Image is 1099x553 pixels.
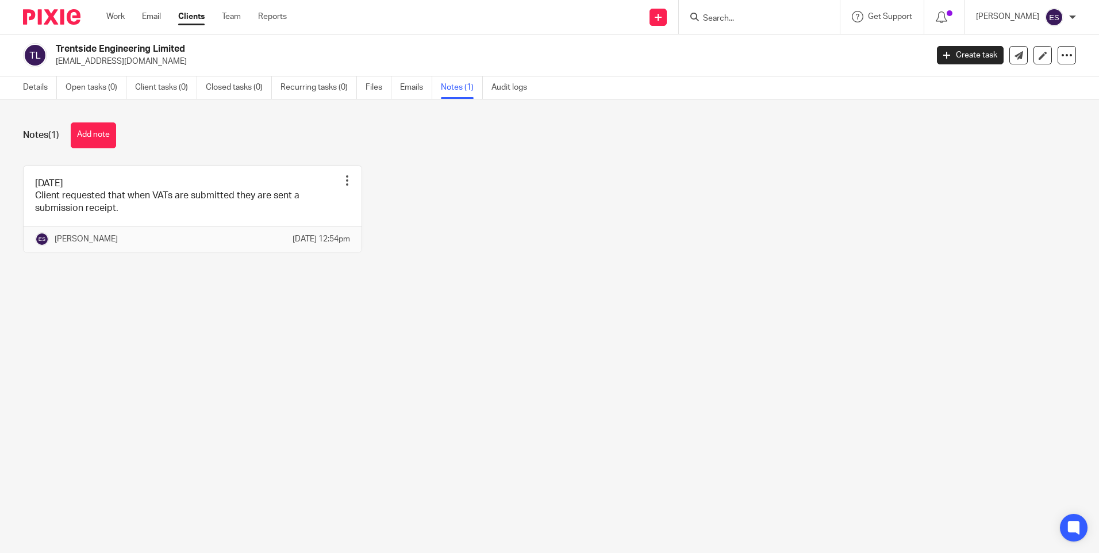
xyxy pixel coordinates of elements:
h1: Notes [23,129,59,141]
a: Recurring tasks (0) [280,76,357,99]
img: svg%3E [1045,8,1063,26]
span: (1) [48,130,59,140]
a: Audit logs [491,76,536,99]
input: Search [702,14,805,24]
a: Create task [937,46,1004,64]
p: [EMAIL_ADDRESS][DOMAIN_NAME] [56,56,920,67]
a: Open tasks (0) [66,76,126,99]
a: Notes (1) [441,76,483,99]
a: Details [23,76,57,99]
a: Client tasks (0) [135,76,197,99]
a: Clients [178,11,205,22]
a: Closed tasks (0) [206,76,272,99]
p: [PERSON_NAME] [976,11,1039,22]
button: Add note [71,122,116,148]
a: Files [366,76,391,99]
a: Emails [400,76,432,99]
p: [DATE] 12:54pm [293,233,350,245]
h2: Trentside Engineering Limited [56,43,747,55]
a: Email [142,11,161,22]
a: Team [222,11,241,22]
img: svg%3E [23,43,47,67]
p: [PERSON_NAME] [55,233,118,245]
span: Get Support [868,13,912,21]
a: Reports [258,11,287,22]
img: svg%3E [35,232,49,246]
img: Pixie [23,9,80,25]
a: Work [106,11,125,22]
